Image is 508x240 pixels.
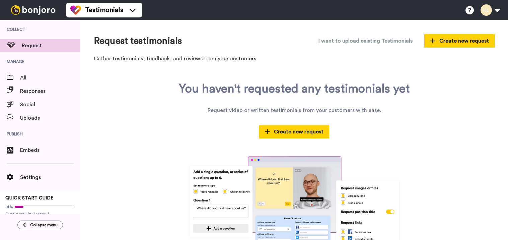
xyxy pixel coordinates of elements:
button: I want to upload existing Testimonials [313,34,418,48]
button: Collapse menu [17,221,63,229]
div: You haven't requested any testimonials yet [179,82,410,96]
button: Create new request [259,125,330,138]
span: QUICK START GUIDE [5,196,54,200]
span: Create new request [265,128,324,136]
button: Create new request [424,34,495,48]
h1: Request testimonials [94,36,182,46]
div: Request video or written testimonials from your customers with ease. [208,106,381,114]
img: bj-logo-header-white.svg [8,5,58,15]
span: Create new request [430,37,489,45]
span: Embeds [20,146,80,154]
span: 14% [5,204,13,209]
span: Settings [20,173,80,181]
span: Create your first project [5,211,75,216]
img: tm-color.svg [70,5,81,15]
span: Uploads [20,114,80,122]
span: All [20,74,80,82]
span: Collapse menu [30,222,58,228]
p: Gather testimonials, feedback, and reviews from your customers. [94,55,495,63]
span: Responses [20,87,80,95]
span: Testimonials [85,5,123,15]
span: Social [20,101,80,109]
span: Request [22,42,80,50]
span: I want to upload existing Testimonials [318,37,413,45]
